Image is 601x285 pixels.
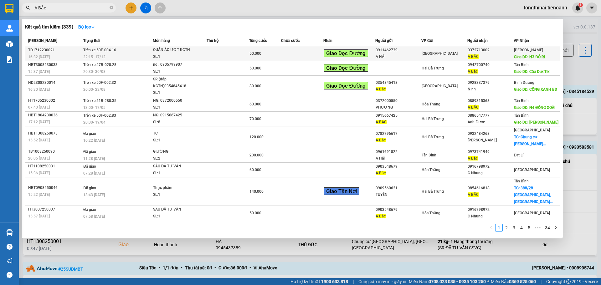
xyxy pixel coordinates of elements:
[376,155,421,162] div: A Hải
[28,55,50,59] span: 16:32 [DATE]
[83,80,116,85] span: Trên xe 50F-002.32
[28,38,57,43] span: [PERSON_NAME]
[249,66,261,70] span: 50.000
[34,4,108,11] input: Tìm tên, số ĐT hoặc mã đơn
[249,84,261,88] span: 80.000
[153,213,200,220] div: SL: 1
[28,185,81,191] div: HBT0908250046
[518,224,525,232] li: 4
[83,105,105,110] span: 13:00 - 17/05
[514,38,529,43] span: VP Nhận
[28,97,81,104] div: HT1705230002
[153,61,200,68] div: ng : 0905799907
[468,163,513,170] div: 0916798972
[514,99,529,103] span: Tân Bình
[25,24,73,30] h3: Kết quả tìm kiếm ( 339 )
[83,55,105,59] span: 22:15 - 17/12
[422,51,458,56] span: [GEOGRAPHIC_DATA]
[514,211,550,215] span: [GEOGRAPHIC_DATA]
[324,82,368,89] span: Giao Dọc Đường
[514,48,543,52] span: [PERSON_NAME]
[468,149,513,155] div: 0973741949
[533,224,543,232] li: Next 5 Pages
[28,105,50,109] span: 07:40 [DATE]
[422,168,440,172] span: Hòa Thắng
[6,229,13,236] img: warehouse-icon
[249,102,261,106] span: 60.000
[83,150,96,154] span: Đã giao
[153,119,200,126] div: SL: 8
[468,98,513,104] div: 0889315368
[514,69,549,74] span: Giao DĐ: Cầu Đak Tik
[468,185,513,191] div: 0854616818
[468,105,479,109] span: A BẮC
[496,224,502,231] a: 1
[468,130,513,137] div: 0932484268
[153,155,200,162] div: SL: 2
[543,224,552,231] a: 34
[83,113,116,118] span: Trên xe 50F-002.83
[468,119,513,125] div: Anh Được
[249,135,264,139] span: 120.000
[28,138,50,142] span: 15:52 [DATE]
[514,186,553,204] span: TC: 388/28 [GEOGRAPHIC_DATA], [GEOGRAPHIC_DATA]...
[488,224,495,232] button: left
[468,69,478,74] span: A Bắc
[376,47,421,53] div: 0911462739
[554,226,558,229] span: right
[28,156,50,160] span: 20:05 [DATE]
[324,49,368,57] span: Giao Dọc Đường
[468,156,478,160] span: A Bắc
[28,69,50,74] span: 15:37 [DATE]
[249,51,261,56] span: 50.000
[153,185,200,191] div: Thực phẩm
[468,213,513,220] div: C Nhung
[514,105,555,110] span: Giao DĐ: N4 ĐỒNG XOÀI
[514,55,545,59] span: Giao DĐ: N3 ĐÔ RI
[514,113,529,118] span: Tân Bình
[78,24,95,29] strong: Bộ lọc
[83,69,105,74] span: 20:30 - 30/08
[422,189,444,194] span: Hai Bà Trưng
[83,214,105,219] span: 07:58 [DATE]
[249,153,264,157] span: 200.000
[468,137,513,144] div: [PERSON_NAME]
[376,185,421,191] div: 0909560621
[249,168,261,172] span: 60.000
[376,163,421,170] div: 0903548679
[511,224,517,231] a: 3
[376,171,386,175] span: A Bắc
[28,47,81,53] div: TD1712230021
[514,63,529,67] span: Tân Bình
[514,153,524,157] span: Đạt Lí
[422,84,458,88] span: [GEOGRAPHIC_DATA]
[249,117,261,121] span: 70.000
[514,87,557,92] span: Giao DĐ: CỔNG XANH BD
[514,128,550,132] span: [GEOGRAPHIC_DATA]
[83,138,105,143] span: 10:22 [DATE]
[28,163,81,170] div: HT1108250031
[83,63,116,67] span: Trên xe 47B-028.28
[83,156,105,161] span: 11:28 [DATE]
[514,135,546,146] span: TC: Chung cư [PERSON_NAME]...
[249,211,261,215] span: 50.000
[422,135,444,139] span: Hai Bà Trưng
[510,224,518,232] li: 3
[28,130,81,137] div: HBT1308250073
[28,148,81,155] div: TB1008250090
[28,79,81,86] div: HD2308230014
[153,191,200,198] div: SL: 1
[376,53,421,60] div: A HẢI
[153,89,200,96] div: SL: 1
[110,6,113,9] span: close-circle
[6,41,13,47] img: warehouse-icon
[83,87,105,92] span: 20:00 - 23/08
[153,130,200,137] div: TC
[83,48,116,52] span: Trên xe 50F-004.16
[83,131,96,136] span: Đã giao
[28,112,81,119] div: HBT1904230036
[376,87,386,91] span: A Bắc
[552,224,560,232] li: Next Page
[490,226,493,229] span: left
[153,163,200,170] div: SẦU ĐÃ TƯ VẤN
